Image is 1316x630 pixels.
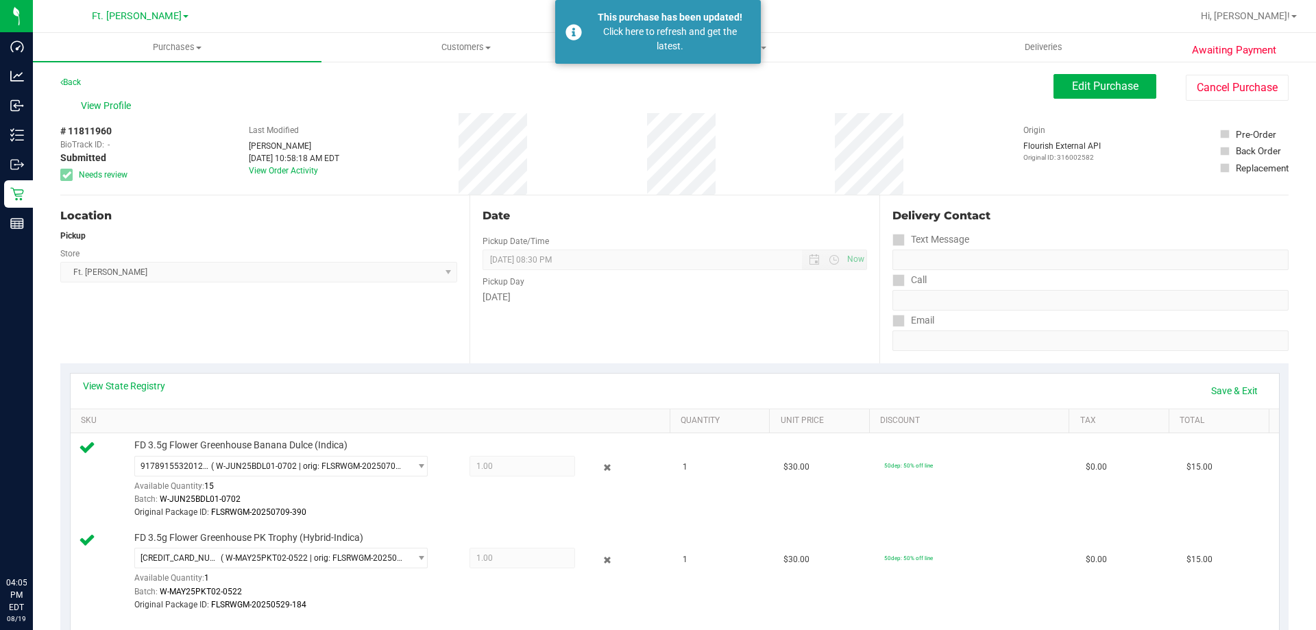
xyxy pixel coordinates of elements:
span: Batch: [134,494,158,504]
span: Hi, [PERSON_NAME]! [1201,10,1290,21]
div: Available Quantity: [134,568,443,595]
span: FD 3.5g Flower Greenhouse PK Trophy (Hybrid-Indica) [134,531,363,544]
span: 50dep: 50% off line [884,462,933,469]
span: ( W-JUN25BDL01-0702 | orig: FLSRWGM-20250709-390 ) [211,461,404,471]
inline-svg: Inbound [10,99,24,112]
p: 04:05 PM EDT [6,577,27,614]
span: select [409,457,426,476]
span: FLSRWGM-20250709-390 [211,507,306,517]
label: Pickup Day [483,276,524,288]
a: View State Registry [83,379,165,393]
div: Available Quantity: [134,476,443,503]
span: FLSRWGM-20250529-184 [211,600,306,609]
a: Tax [1080,415,1164,426]
a: SKU [81,415,664,426]
span: 9178915532012627 [141,461,211,471]
span: $15.00 [1186,461,1213,474]
a: Customers [321,33,610,62]
span: $30.00 [783,553,809,566]
input: Format: (999) 999-9999 [892,290,1289,311]
inline-svg: Outbound [10,158,24,171]
span: [CREDIT_CARD_NUMBER] [141,553,221,563]
inline-svg: Reports [10,217,24,230]
span: select [409,548,426,568]
a: Quantity [681,415,764,426]
span: Customers [322,41,609,53]
label: Store [60,247,80,260]
inline-svg: Dashboard [10,40,24,53]
span: Original Package ID: [134,507,209,517]
label: Origin [1023,124,1045,136]
span: Original Package ID: [134,600,209,609]
div: Delivery Contact [892,208,1289,224]
label: Email [892,311,934,330]
a: Deliveries [899,33,1188,62]
label: Pickup Date/Time [483,235,549,247]
div: Back Order [1236,144,1281,158]
p: 08/19 [6,614,27,624]
span: 1 [683,461,687,474]
inline-svg: Retail [10,187,24,201]
span: W-MAY25PKT02-0522 [160,587,242,596]
div: Click here to refresh and get the latest. [589,25,751,53]
span: Purchases [33,41,321,53]
a: Back [60,77,81,87]
a: Discount [880,415,1064,426]
span: - [108,138,110,151]
span: $15.00 [1186,553,1213,566]
span: Awaiting Payment [1192,43,1276,58]
a: Save & Exit [1202,379,1267,402]
span: # 11811960 [60,124,112,138]
span: 50dep: 50% off line [884,555,933,561]
span: BioTrack ID: [60,138,104,151]
div: This purchase has been updated! [589,10,751,25]
span: Edit Purchase [1072,80,1138,93]
span: Ft. [PERSON_NAME] [92,10,182,22]
iframe: Resource center [14,520,55,561]
label: Call [892,270,927,290]
div: Flourish External API [1023,140,1101,162]
input: Format: (999) 999-9999 [892,250,1289,270]
span: $30.00 [783,461,809,474]
span: 1 [683,553,687,566]
div: [DATE] [483,290,866,304]
strong: Pickup [60,231,86,241]
p: Original ID: 316002582 [1023,152,1101,162]
span: 1 [204,573,209,583]
div: Date [483,208,866,224]
div: Replacement [1236,161,1289,175]
span: Batch: [134,587,158,596]
button: Cancel Purchase [1186,75,1289,101]
span: $0.00 [1086,553,1107,566]
span: $0.00 [1086,461,1107,474]
a: Purchases [33,33,321,62]
span: Deliveries [1006,41,1081,53]
a: Total [1180,415,1263,426]
inline-svg: Inventory [10,128,24,142]
span: View Profile [81,99,136,113]
inline-svg: Analytics [10,69,24,83]
span: FD 3.5g Flower Greenhouse Banana Dulce (Indica) [134,439,348,452]
div: Pre-Order [1236,128,1276,141]
span: ( W-MAY25PKT02-0522 | orig: FLSRWGM-20250529-184 ) [221,553,404,563]
label: Text Message [892,230,969,250]
a: View Order Activity [249,166,318,175]
span: Needs review [79,169,127,181]
span: W-JUN25BDL01-0702 [160,494,241,504]
label: Last Modified [249,124,299,136]
div: [DATE] 10:58:18 AM EDT [249,152,339,165]
span: Submitted [60,151,106,165]
span: 15 [204,481,214,491]
div: Location [60,208,457,224]
div: [PERSON_NAME] [249,140,339,152]
a: Unit Price [781,415,864,426]
button: Edit Purchase [1053,74,1156,99]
